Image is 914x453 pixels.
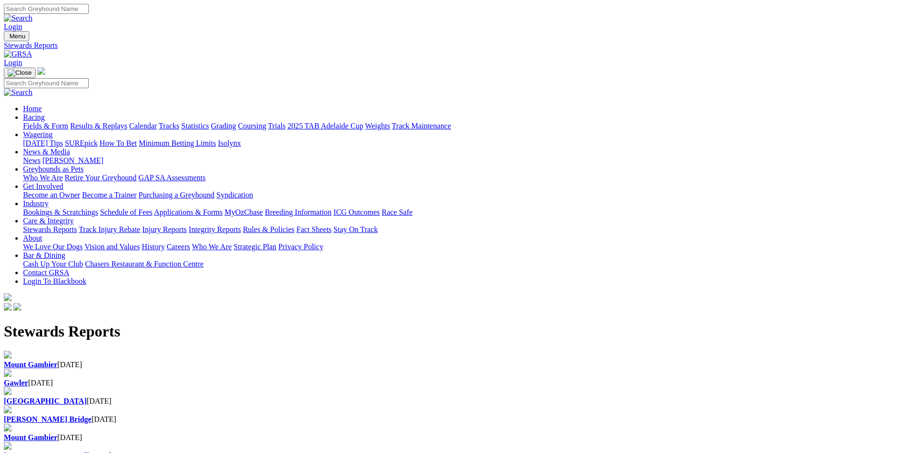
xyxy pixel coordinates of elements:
a: Home [23,105,42,113]
a: Stewards Reports [23,225,77,233]
span: Menu [10,33,25,40]
div: [DATE] [4,433,910,442]
a: Careers [166,243,190,251]
button: Toggle navigation [4,68,36,78]
a: Minimum Betting Limits [139,139,216,147]
a: Track Maintenance [392,122,451,130]
a: Weights [365,122,390,130]
div: Industry [23,208,910,217]
div: [DATE] [4,379,910,387]
img: file-red.svg [4,406,12,413]
a: ICG Outcomes [333,208,380,216]
div: [DATE] [4,397,910,406]
a: Industry [23,199,48,208]
a: Cash Up Your Club [23,260,83,268]
img: file-red.svg [4,351,12,359]
img: logo-grsa-white.png [37,67,45,75]
div: Racing [23,122,910,130]
div: About [23,243,910,251]
a: Schedule of Fees [100,208,152,216]
a: Injury Reports [142,225,187,233]
a: Become an Owner [23,191,80,199]
a: Applications & Forms [154,208,223,216]
a: [DATE] Tips [23,139,63,147]
a: Rules & Policies [243,225,295,233]
div: Get Involved [23,191,910,199]
div: Care & Integrity [23,225,910,234]
a: Purchasing a Greyhound [139,191,214,199]
a: News & Media [23,148,70,156]
a: Grading [211,122,236,130]
a: Fields & Form [23,122,68,130]
a: Track Injury Rebate [79,225,140,233]
a: Fact Sheets [297,225,332,233]
a: Results & Replays [70,122,127,130]
a: Race Safe [381,208,412,216]
img: Search [4,88,33,97]
a: We Love Our Dogs [23,243,83,251]
a: About [23,234,42,242]
a: Bar & Dining [23,251,65,259]
div: Bar & Dining [23,260,910,268]
a: [PERSON_NAME] [42,156,103,164]
a: Wagering [23,130,53,139]
a: Gawler [4,379,28,387]
img: file-red.svg [4,369,12,377]
a: Statistics [181,122,209,130]
a: Contact GRSA [23,268,69,277]
img: GRSA [4,50,32,58]
a: History [142,243,165,251]
a: SUREpick [65,139,97,147]
a: How To Bet [100,139,137,147]
img: twitter.svg [13,303,21,311]
a: 2025 TAB Adelaide Cup [287,122,363,130]
a: Privacy Policy [278,243,323,251]
a: Become a Trainer [82,191,137,199]
a: News [23,156,40,164]
a: GAP SA Assessments [139,174,206,182]
img: file-red.svg [4,442,12,450]
input: Search [4,4,89,14]
a: Login [4,58,22,67]
a: Vision and Values [84,243,140,251]
img: file-red.svg [4,387,12,395]
a: Login To Blackbook [23,277,86,285]
a: Racing [23,113,45,121]
a: Stewards Reports [4,41,910,50]
img: logo-grsa-white.png [4,293,12,301]
a: Breeding Information [265,208,332,216]
a: Stay On Track [333,225,378,233]
a: Bookings & Scratchings [23,208,98,216]
h1: Stewards Reports [4,323,910,340]
a: [PERSON_NAME] Bridge [4,415,92,423]
a: Integrity Reports [189,225,241,233]
img: Search [4,14,33,23]
a: Login [4,23,22,31]
input: Search [4,78,89,88]
a: MyOzChase [225,208,263,216]
a: Coursing [238,122,266,130]
a: Who We Are [23,174,63,182]
a: Mount Gambier [4,360,58,369]
a: Strategic Plan [234,243,276,251]
a: Retire Your Greyhound [65,174,137,182]
button: Toggle navigation [4,31,29,41]
img: file-red.svg [4,424,12,431]
a: Greyhounds as Pets [23,165,83,173]
div: [DATE] [4,360,910,369]
a: Trials [268,122,285,130]
a: Isolynx [218,139,241,147]
div: Wagering [23,139,910,148]
a: Calendar [129,122,157,130]
img: facebook.svg [4,303,12,311]
div: Greyhounds as Pets [23,174,910,182]
a: Mount Gambier [4,433,58,441]
a: Tracks [159,122,179,130]
a: [GEOGRAPHIC_DATA] [4,397,87,405]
